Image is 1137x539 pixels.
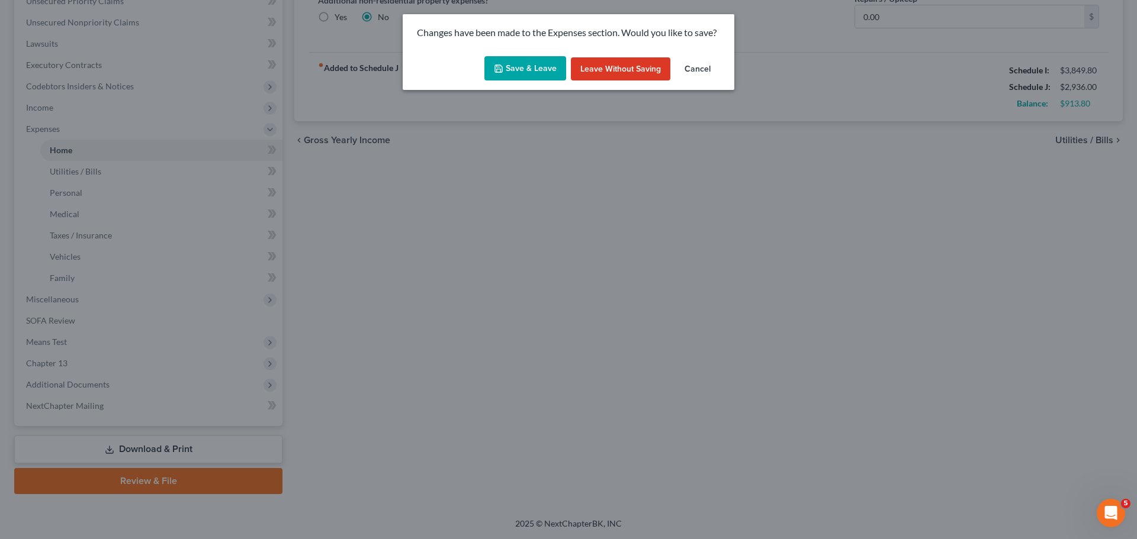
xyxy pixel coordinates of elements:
button: Save & Leave [484,56,566,81]
button: Leave without Saving [571,57,670,81]
button: Cancel [675,57,720,81]
iframe: Intercom live chat [1097,499,1125,527]
span: 5 [1121,499,1130,508]
p: Changes have been made to the Expenses section. Would you like to save? [417,26,720,40]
